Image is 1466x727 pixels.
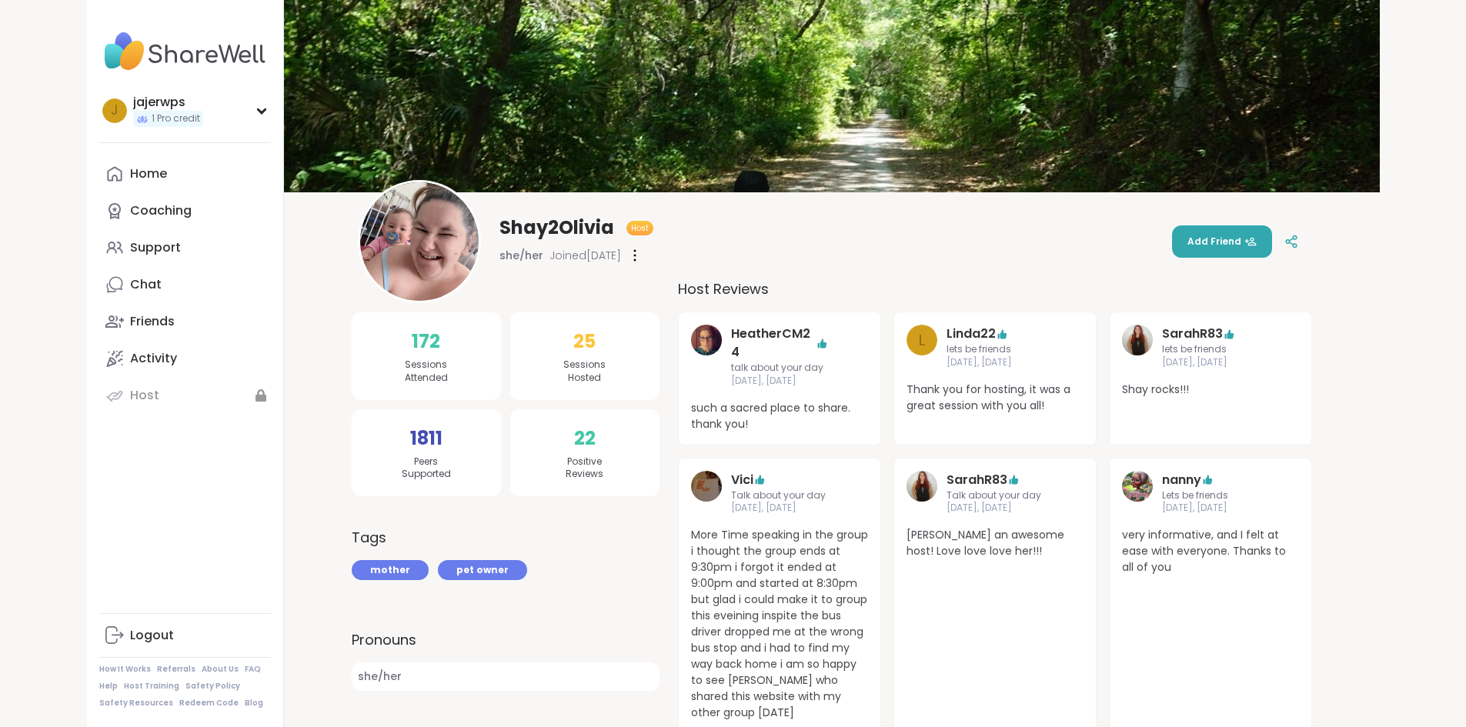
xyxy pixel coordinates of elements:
[691,325,722,355] img: HeatherCM24
[947,502,1044,515] span: [DATE], [DATE]
[130,350,177,367] div: Activity
[99,698,173,709] a: Safety Resources
[370,563,410,577] span: mother
[691,325,722,388] a: HeatherCM24
[130,202,192,219] div: Coaching
[947,325,996,343] a: Linda22
[907,471,937,502] img: SarahR83
[1122,325,1153,355] img: SarahR83
[1162,471,1201,489] a: nanny
[352,527,386,548] h3: Tags
[130,627,174,644] div: Logout
[99,377,271,414] a: Host
[947,356,1044,369] span: [DATE], [DATE]
[111,101,118,121] span: j
[130,387,159,404] div: Host
[1122,527,1299,575] span: very informative, and I felt at ease with everyone. Thanks to all of you
[731,325,816,362] a: HeatherCM24
[731,502,828,515] span: [DATE], [DATE]
[907,325,937,369] a: L
[631,222,649,234] span: Host
[549,248,621,263] span: Joined [DATE]
[99,340,271,377] a: Activity
[360,182,479,301] img: Shay2Olivia
[352,629,660,650] label: Pronouns
[907,527,1084,559] span: [PERSON_NAME] an awesome host! Love love love her!!!
[99,681,118,692] a: Help
[1122,325,1153,369] a: SarahR83
[352,662,660,691] span: she/her
[499,215,614,240] span: Shay2Olivia
[574,425,596,452] span: 22
[691,527,868,721] span: More Time speaking in the group i thought the group ends at 9:30pm i forgot it ended at 9:00pm an...
[157,664,195,675] a: Referrals
[402,455,451,482] span: Peers Supported
[1162,325,1223,343] a: SarahR83
[99,664,151,675] a: How It Works
[918,328,925,352] span: L
[99,155,271,192] a: Home
[412,328,440,355] span: 172
[947,471,1007,489] a: SarahR83
[1162,489,1259,502] span: Lets be friends
[133,94,203,111] div: jajerwps
[1122,382,1299,398] span: Shay rocks!!!
[179,698,239,709] a: Redeem Code
[99,303,271,340] a: Friends
[456,563,509,577] span: pet owner
[99,25,271,78] img: ShareWell Nav Logo
[185,681,240,692] a: Safety Policy
[907,382,1084,414] span: Thank you for hosting, it was a great session with you all!
[573,328,596,355] span: 25
[731,471,753,489] a: Vici
[1172,225,1272,258] button: Add Friend
[947,489,1044,502] span: Talk about your day
[563,358,606,385] span: Sessions Hosted
[99,617,271,654] a: Logout
[245,698,263,709] a: Blog
[1187,235,1257,248] span: Add Friend
[1162,356,1259,369] span: [DATE], [DATE]
[130,313,175,330] div: Friends
[947,343,1044,356] span: lets be friends
[202,664,239,675] a: About Us
[99,192,271,229] a: Coaching
[691,471,722,502] img: Vici
[99,266,271,303] a: Chat
[1122,471,1153,502] img: nanny
[99,229,271,266] a: Support
[152,112,200,125] span: 1 Pro credit
[124,681,179,692] a: Host Training
[405,358,448,385] span: Sessions Attended
[410,425,442,452] span: 1811
[731,489,828,502] span: Talk about your day
[1162,502,1259,515] span: [DATE], [DATE]
[907,471,937,515] a: SarahR83
[1162,343,1259,356] span: lets be friends
[130,165,167,182] div: Home
[245,664,261,675] a: FAQ
[1122,471,1153,515] a: nanny
[731,375,828,388] span: [DATE], [DATE]
[499,248,543,263] span: she/her
[566,455,603,482] span: Positive Reviews
[691,400,868,432] span: such a sacred place to share. thank you!
[130,239,181,256] div: Support
[130,276,162,293] div: Chat
[691,471,722,515] a: Vici
[731,362,828,375] span: talk about your day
